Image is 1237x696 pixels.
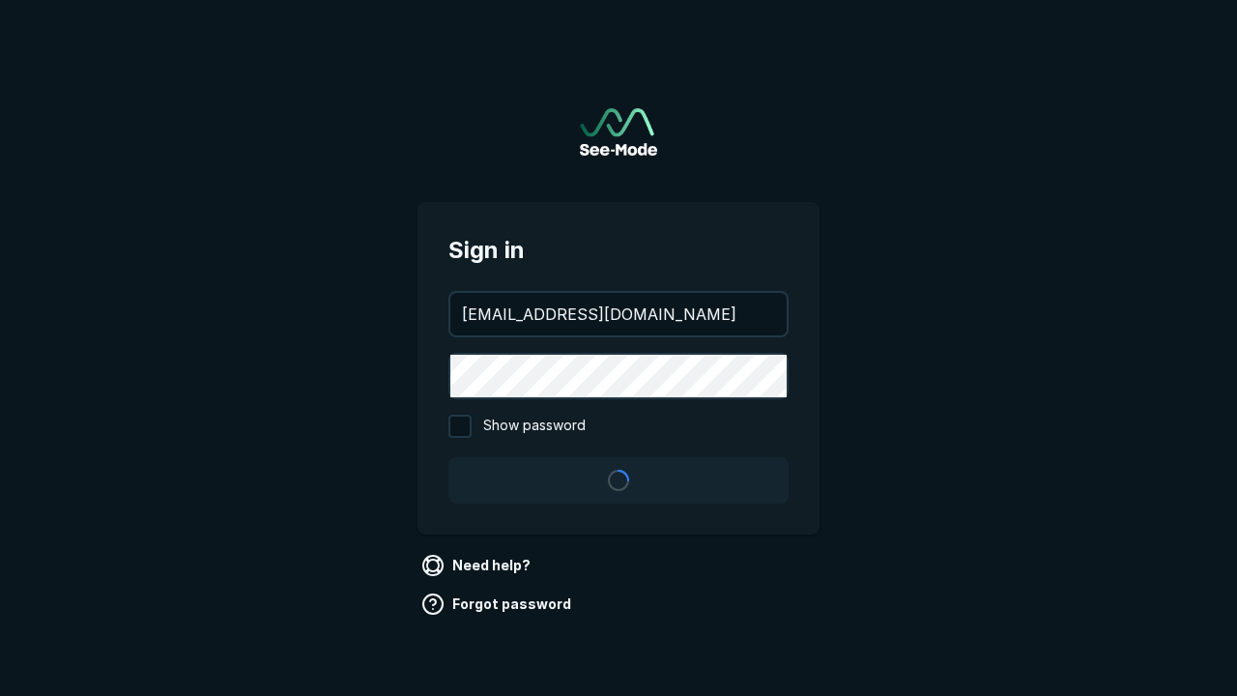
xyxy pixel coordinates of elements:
img: See-Mode Logo [580,108,657,156]
span: Show password [483,415,586,438]
a: Go to sign in [580,108,657,156]
a: Forgot password [417,589,579,620]
a: Need help? [417,550,538,581]
input: your@email.com [450,293,787,335]
span: Sign in [448,233,789,268]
